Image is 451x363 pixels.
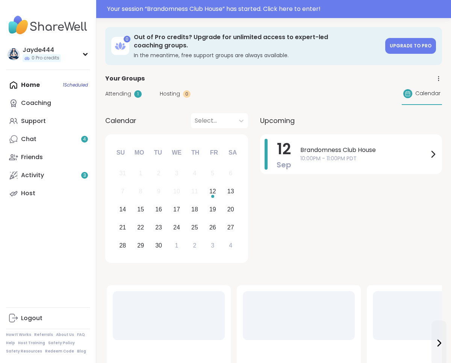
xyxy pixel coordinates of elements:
[105,115,136,126] span: Calendar
[137,204,144,214] div: 15
[133,237,149,254] div: Choose Monday, September 29th, 2025
[222,183,239,199] div: Choose Saturday, September 13th, 2025
[6,166,90,184] a: Activity3
[115,166,131,182] div: Not available Sunday, August 31st, 2025
[151,166,167,182] div: Not available Tuesday, September 2nd, 2025
[222,237,239,254] div: Choose Saturday, October 4th, 2025
[21,135,36,143] div: Chat
[134,52,381,59] h3: In the meantime, free support groups are always available.
[119,168,126,178] div: 31
[151,219,167,235] div: Choose Tuesday, September 23rd, 2025
[6,309,90,327] a: Logout
[224,144,241,161] div: Sa
[209,204,216,214] div: 19
[227,186,234,196] div: 13
[77,349,86,354] a: Blog
[133,219,149,235] div: Choose Monday, September 22nd, 2025
[115,183,131,199] div: Not available Sunday, September 7th, 2025
[119,222,126,232] div: 21
[119,204,126,214] div: 14
[134,90,142,98] div: 1
[173,186,180,196] div: 10
[169,219,185,235] div: Choose Wednesday, September 24th, 2025
[222,201,239,217] div: Choose Saturday, September 20th, 2025
[137,240,144,251] div: 29
[155,240,162,251] div: 30
[187,183,203,199] div: Not available Thursday, September 11th, 2025
[227,204,234,214] div: 20
[139,168,142,178] div: 1
[34,332,53,337] a: Referrals
[21,189,35,197] div: Host
[151,237,167,254] div: Choose Tuesday, September 30th, 2025
[173,204,180,214] div: 17
[415,90,440,97] span: Calendar
[115,237,131,254] div: Choose Sunday, September 28th, 2025
[191,222,198,232] div: 25
[229,240,232,251] div: 4
[187,144,204,161] div: Th
[222,219,239,235] div: Choose Saturday, September 27th, 2025
[121,186,124,196] div: 7
[187,219,203,235] div: Choose Thursday, September 25th, 2025
[191,204,198,214] div: 18
[260,115,295,126] span: Upcoming
[169,183,185,199] div: Not available Wednesday, September 10th, 2025
[204,183,221,199] div: Choose Friday, September 12th, 2025
[32,55,59,61] span: 0 Pro credits
[6,349,42,354] a: Safety Resources
[56,332,74,337] a: About Us
[183,90,191,98] div: 0
[211,168,214,178] div: 5
[277,138,291,159] span: 12
[6,112,90,130] a: Support
[169,237,185,254] div: Choose Wednesday, October 1st, 2025
[6,332,31,337] a: How It Works
[169,201,185,217] div: Choose Wednesday, September 17th, 2025
[137,222,144,232] div: 22
[206,144,222,161] div: Fr
[134,33,381,50] h3: Out of Pro credits? Upgrade for unlimited access to expert-led coaching groups.
[139,186,142,196] div: 8
[115,219,131,235] div: Choose Sunday, September 21st, 2025
[107,5,446,14] div: Your session “ Brandomness Club House ” has started. Click here to enter!
[48,340,75,346] a: Safety Policy
[21,99,51,107] div: Coaching
[6,12,90,38] img: ShareWell Nav Logo
[390,43,431,49] span: Upgrade to Pro
[77,332,85,337] a: FAQ
[6,130,90,148] a: Chat4
[157,168,160,178] div: 2
[173,222,180,232] div: 24
[168,144,185,161] div: We
[204,166,221,182] div: Not available Friday, September 5th, 2025
[115,201,131,217] div: Choose Sunday, September 14th, 2025
[83,136,86,143] span: 4
[193,240,196,251] div: 2
[83,172,86,179] span: 3
[124,36,130,43] div: 0
[18,340,45,346] a: Host Training
[131,144,147,161] div: Mo
[229,168,232,178] div: 6
[151,183,167,199] div: Not available Tuesday, September 9th, 2025
[385,38,436,54] a: Upgrade to Pro
[21,314,42,322] div: Logout
[6,184,90,202] a: Host
[160,90,180,98] span: Hosting
[133,183,149,199] div: Not available Monday, September 8th, 2025
[209,186,216,196] div: 12
[45,349,74,354] a: Redeem Code
[105,90,131,98] span: Attending
[209,222,216,232] div: 26
[105,74,145,83] span: Your Groups
[204,237,221,254] div: Choose Friday, October 3rd, 2025
[204,201,221,217] div: Choose Friday, September 19th, 2025
[169,166,185,182] div: Not available Wednesday, September 3rd, 2025
[155,204,162,214] div: 16
[151,201,167,217] div: Choose Tuesday, September 16th, 2025
[6,94,90,112] a: Coaching
[119,240,126,251] div: 28
[6,340,15,346] a: Help
[187,166,203,182] div: Not available Thursday, September 4th, 2025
